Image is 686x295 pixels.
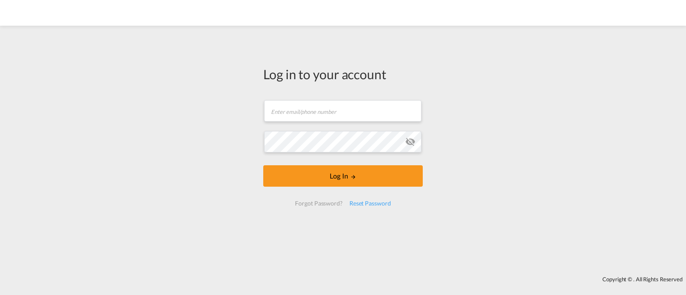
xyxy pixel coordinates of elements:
md-icon: icon-eye-off [405,137,415,147]
div: Log in to your account [263,65,423,83]
div: Forgot Password? [292,196,346,211]
input: Enter email/phone number [264,100,421,122]
div: Reset Password [346,196,394,211]
button: LOGIN [263,165,423,187]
